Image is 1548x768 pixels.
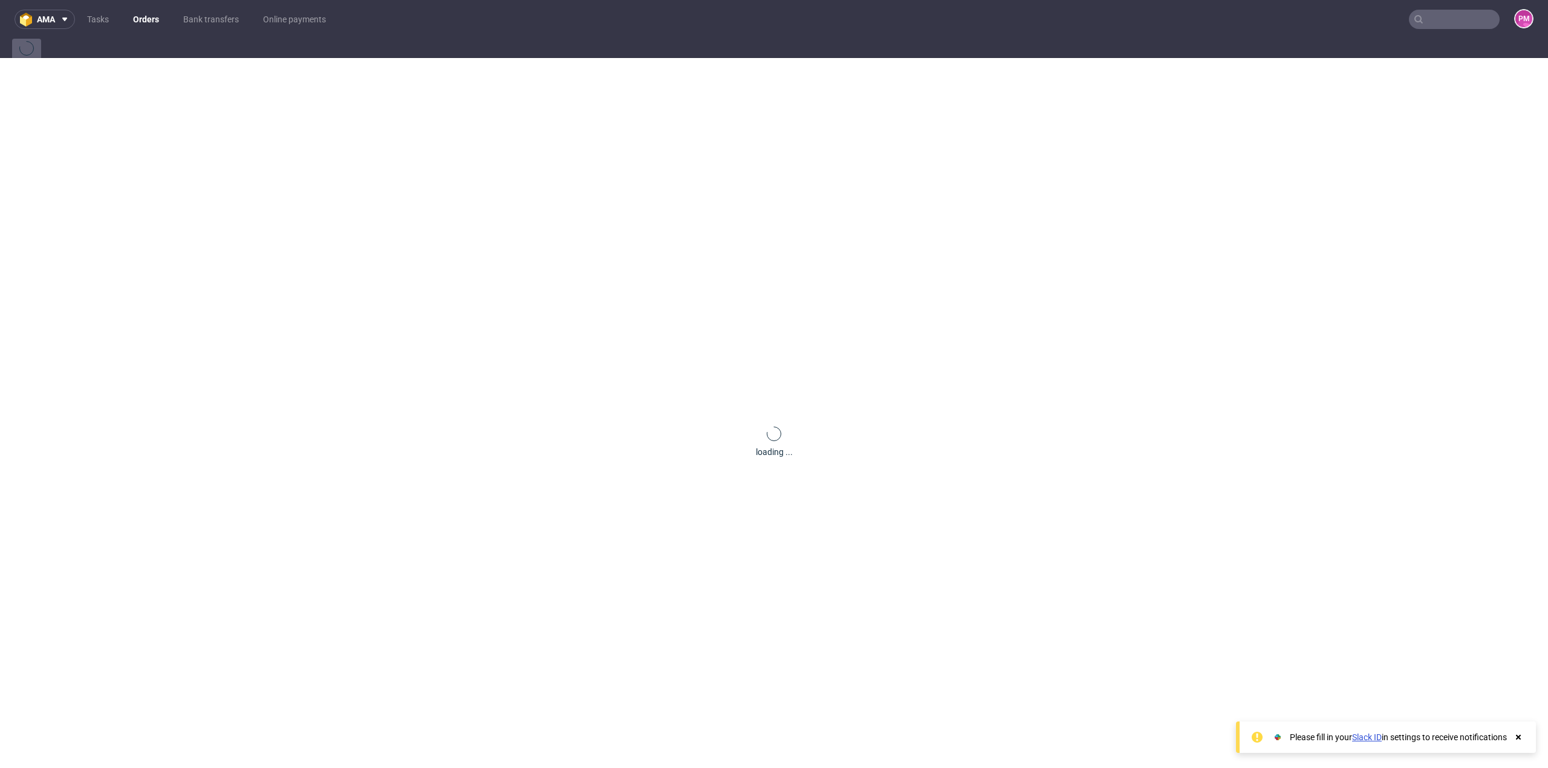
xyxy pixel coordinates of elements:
img: Slack [1272,731,1284,743]
a: Online payments [256,10,333,29]
button: ama [15,10,75,29]
a: Orders [126,10,166,29]
div: Please fill in your in settings to receive notifications [1290,731,1507,743]
figcaption: PM [1515,10,1532,27]
a: Tasks [80,10,116,29]
div: loading ... [756,446,793,458]
span: ama [37,15,55,24]
a: Bank transfers [176,10,246,29]
a: Slack ID [1352,732,1382,742]
img: logo [20,13,37,27]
